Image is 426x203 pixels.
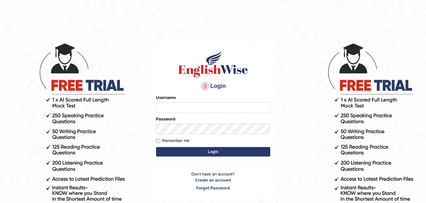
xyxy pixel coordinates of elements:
p: Don't have an account? [156,171,270,191]
label: Remember me [156,138,190,144]
label: Password [156,116,175,122]
h4: Login [156,81,270,91]
img: Logo of English Wise sign in for intelligent practice with AI [177,50,249,78]
input: Remember me [156,139,160,143]
a: Create an account [156,177,270,183]
button: Login [156,147,270,157]
a: Forgot Password [156,185,270,191]
label: Username [156,95,176,101]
